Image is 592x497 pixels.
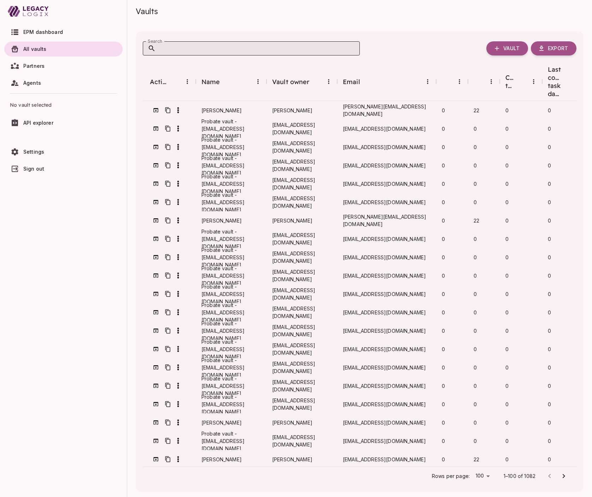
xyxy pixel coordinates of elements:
span: [EMAIL_ADDRESS][DOMAIN_NAME] [272,360,332,375]
button: Copy Vault ID [162,343,174,355]
div: 0 [505,327,509,335]
span: Probate vault - [EMAIL_ADDRESS][DOMAIN_NAME] [201,191,261,213]
span: Probate vault - [EMAIL_ADDRESS][DOMAIN_NAME] [201,393,261,415]
span: Probate vault - [EMAIL_ADDRESS][DOMAIN_NAME] [201,118,261,140]
span: [EMAIL_ADDRESS][DOMAIN_NAME] [343,382,426,390]
span: [PERSON_NAME] [272,419,312,426]
button: Copy Vault ID [162,288,174,300]
div: Name [196,65,266,98]
span: [EMAIL_ADDRESS][DOMAIN_NAME] [343,125,426,132]
span: [PERSON_NAME] [201,217,242,224]
span: Probate vault - [EMAIL_ADDRESS][DOMAIN_NAME] [201,338,261,360]
div: 22 [474,456,479,463]
button: Sort [442,76,454,88]
div: 0 [442,162,445,169]
div: 0 [505,235,509,243]
span: [EMAIL_ADDRESS][DOMAIN_NAME] [343,235,426,243]
span: [EMAIL_ADDRESS][DOMAIN_NAME] [272,121,332,136]
span: [EMAIL_ADDRESS][DOMAIN_NAME] [272,305,332,320]
button: Go to vault [150,325,162,337]
button: Copy Vault ID [162,104,174,116]
button: Export [531,41,576,55]
div: 0 [548,309,551,316]
div: 0 [505,217,509,224]
div: 0 [548,272,551,279]
a: All vaults [4,42,123,57]
span: All vaults [23,46,47,52]
button: Go to vault [150,251,162,263]
div: Completed tasks [500,65,542,98]
span: Probate vault - [EMAIL_ADDRESS][DOMAIN_NAME] [201,136,261,158]
button: Sort [561,76,573,88]
button: Go to vault [150,104,162,116]
button: Copy Vault ID [162,233,174,245]
button: Go to vault [150,361,162,373]
div: 0 [474,364,477,371]
span: [EMAIL_ADDRESS][DOMAIN_NAME] [272,268,332,283]
div: Last completed task date [548,65,561,98]
button: Menu [421,75,434,88]
a: Agents [4,76,123,90]
div: Actions [150,78,169,86]
div: Last completed task date [542,65,588,98]
span: Partners [23,63,45,69]
button: Go to vault [150,196,162,208]
button: Copy Vault ID [162,380,174,392]
span: [EMAIL_ADDRESS][DOMAIN_NAME] [343,419,426,426]
div: 22 [474,107,479,114]
div: 0 [442,345,445,353]
span: [PERSON_NAME] [272,107,312,114]
button: Go to vault [150,233,162,245]
button: Go to vault [150,270,162,282]
button: Sort [360,76,372,88]
div: Email [343,78,360,86]
label: Search [148,38,163,44]
div: 0 [548,345,551,353]
div: Vault owner [266,65,337,98]
div: 0 [442,401,445,408]
div: 0 [442,456,445,463]
span: [EMAIL_ADDRESS][DOMAIN_NAME] [272,378,332,393]
span: Probate vault - [EMAIL_ADDRESS][DOMAIN_NAME] [201,301,261,324]
div: 0 [442,309,445,316]
button: Copy Vault ID [162,398,174,410]
span: [PERSON_NAME] [201,107,242,114]
span: [EMAIL_ADDRESS][DOMAIN_NAME] [343,180,426,188]
span: [PERSON_NAME] [272,456,312,463]
div: 0 [505,456,509,463]
span: [EMAIL_ADDRESS][DOMAIN_NAME] [343,199,426,206]
a: EPM dashboard [4,25,123,40]
span: Settings [23,149,44,155]
span: [PERSON_NAME][EMAIL_ADDRESS][DOMAIN_NAME] [343,103,430,118]
div: 0 [474,199,477,206]
button: Go to vault [150,453,162,465]
button: Menu [181,75,194,88]
div: 0 [474,125,477,132]
span: [EMAIL_ADDRESS][DOMAIN_NAME] [343,437,426,445]
span: Agents [23,80,41,86]
div: 0 [548,143,551,151]
span: Probate vault - [EMAIL_ADDRESS][DOMAIN_NAME] [201,154,261,177]
span: [EMAIL_ADDRESS][DOMAIN_NAME] [343,327,426,335]
div: Completed tasks [505,73,515,90]
span: [EMAIL_ADDRESS][DOMAIN_NAME] [272,433,332,448]
span: [EMAIL_ADDRESS][DOMAIN_NAME] [272,286,332,301]
div: 0 [442,143,445,151]
div: 0 [474,290,477,298]
span: Vaults [136,6,158,16]
div: 0 [474,235,477,243]
button: Vault [486,41,528,55]
div: 0 [442,382,445,390]
span: Probate vault - [EMAIL_ADDRESS][DOMAIN_NAME] [201,356,261,379]
span: Probate vault - [EMAIL_ADDRESS][DOMAIN_NAME] [201,430,261,452]
span: [EMAIL_ADDRESS][DOMAIN_NAME] [272,140,332,154]
span: [EMAIL_ADDRESS][DOMAIN_NAME] [272,250,332,265]
div: 0 [442,437,445,445]
span: [EMAIL_ADDRESS][DOMAIN_NAME] [343,162,426,169]
div: 0 [442,290,445,298]
div: Email [337,65,436,98]
button: Copy Vault ID [162,306,174,318]
a: Sign out [4,161,123,176]
button: Copy Vault ID [162,214,174,226]
div: 0 [474,419,477,426]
